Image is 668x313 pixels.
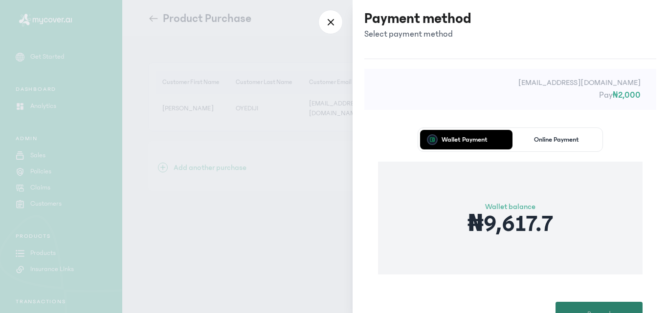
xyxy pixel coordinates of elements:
[534,136,579,143] p: Online Payment
[364,10,471,27] h3: Payment method
[512,130,601,149] button: Online Payment
[442,136,488,143] p: Wallet Payment
[613,90,641,100] span: ₦2,000
[380,88,641,102] p: Pay
[468,212,553,236] p: ₦9,617.7
[364,27,471,41] p: Select payment method
[420,130,509,149] button: Wallet Payment
[468,201,553,212] p: Wallet balance
[380,77,641,88] p: [EMAIL_ADDRESS][DOMAIN_NAME]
